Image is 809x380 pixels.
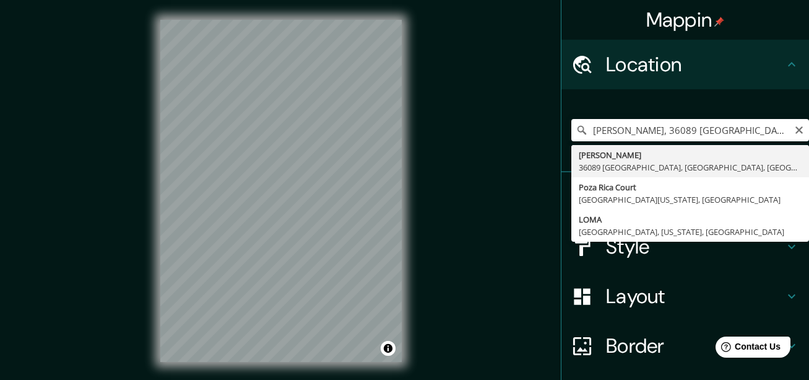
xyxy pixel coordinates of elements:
[561,222,809,272] div: Style
[381,341,396,356] button: Toggle attribution
[606,334,784,358] h4: Border
[606,234,784,259] h4: Style
[606,52,784,77] h4: Location
[571,119,809,141] input: Pick your city or area
[579,226,802,238] div: [GEOGRAPHIC_DATA], [US_STATE], [GEOGRAPHIC_DATA]
[561,321,809,371] div: Border
[606,284,784,309] h4: Layout
[794,123,804,135] button: Clear
[160,20,402,362] canvas: Map
[714,17,724,27] img: pin-icon.png
[579,149,802,161] div: [PERSON_NAME]
[579,213,802,226] div: LOMA
[561,40,809,89] div: Location
[646,7,725,32] h4: Mappin
[561,172,809,222] div: Pins
[579,161,802,174] div: 36089 [GEOGRAPHIC_DATA], [GEOGRAPHIC_DATA], [GEOGRAPHIC_DATA]
[579,181,802,193] div: Poza Rica Court
[699,332,795,366] iframe: Help widget launcher
[579,193,802,206] div: [GEOGRAPHIC_DATA][US_STATE], [GEOGRAPHIC_DATA]
[561,272,809,321] div: Layout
